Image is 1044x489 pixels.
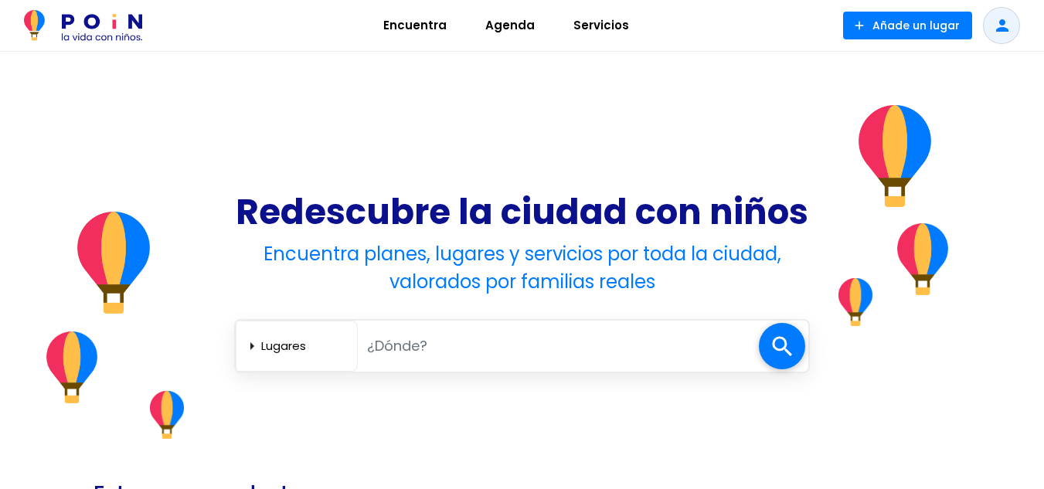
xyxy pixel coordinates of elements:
a: Encuentra [364,7,466,44]
img: POiN [24,10,142,41]
button: Añade un lugar [843,12,972,39]
span: Servicios [566,13,636,38]
span: arrow_right [243,337,261,355]
a: Agenda [466,7,554,44]
input: ¿Dónde? [358,330,759,362]
select: arrow_right [261,333,351,358]
span: Encuentra [376,13,454,38]
h1: Redescubre la ciudad con niños [234,190,810,234]
a: Servicios [554,7,648,44]
h4: Encuentra planes, lugares y servicios por toda la ciudad, valorados por familias reales [234,240,810,296]
span: Agenda [478,13,542,38]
